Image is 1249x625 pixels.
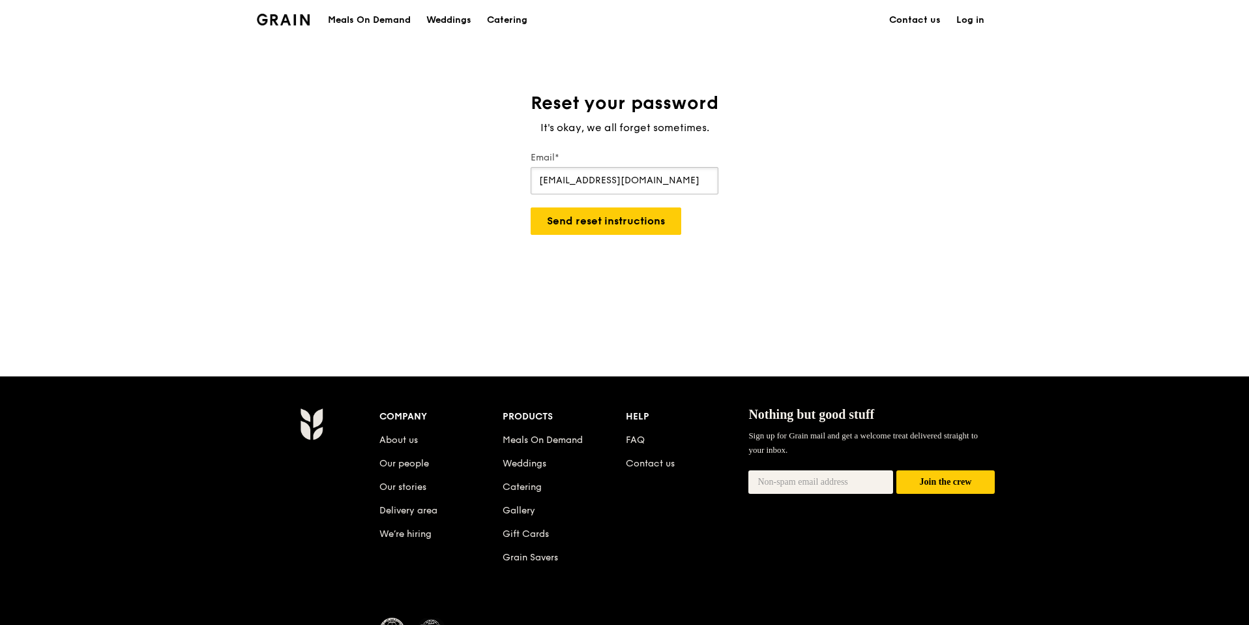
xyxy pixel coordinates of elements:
[328,1,411,40] div: Meals On Demand
[540,121,709,134] span: It's okay, we all forget sometimes.
[503,528,549,540] a: Gift Cards
[748,470,893,494] input: Non-spam email address
[300,408,323,440] img: Grain
[948,1,992,40] a: Log in
[503,552,558,563] a: Grain Savers
[881,1,948,40] a: Contact us
[626,458,675,469] a: Contact us
[479,1,535,40] a: Catering
[379,528,432,540] a: We’re hiring
[748,431,978,455] span: Sign up for Grain mail and get a welcome treat delivered straight to your inbox.
[426,1,471,40] div: Weddings
[626,408,749,426] div: Help
[503,408,626,426] div: Products
[379,408,503,426] div: Company
[419,1,479,40] a: Weddings
[379,481,426,493] a: Our stories
[503,505,535,516] a: Gallery
[503,458,546,469] a: Weddings
[531,151,718,164] label: Email*
[487,1,527,40] div: Catering
[379,505,437,516] a: Delivery area
[257,14,310,25] img: Grain
[520,91,729,115] h1: Reset your password
[626,434,645,446] a: FAQ
[748,407,874,421] span: Nothing but good stuff
[379,434,418,446] a: About us
[531,207,681,235] button: Send reset instructions
[503,434,583,446] a: Meals On Demand
[896,470,995,495] button: Join the crew
[379,458,429,469] a: Our people
[503,481,542,493] a: Catering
